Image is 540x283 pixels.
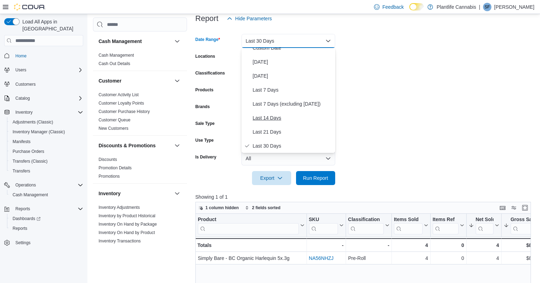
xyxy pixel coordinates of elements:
[206,205,239,211] span: 1 column hidden
[13,181,83,189] span: Operations
[173,141,181,150] button: Discounts & Promotions
[13,168,30,174] span: Transfers
[195,154,216,160] label: Is Delivery
[99,174,120,179] span: Promotions
[198,217,299,234] div: Product
[99,77,121,84] h3: Customer
[10,128,68,136] a: Inventory Manager (Classic)
[198,254,304,263] div: Simply Bare - BC Organic Harlequin 5x.3g
[13,192,48,198] span: Cash Management
[99,165,132,171] span: Promotion Details
[15,95,30,101] span: Catalog
[242,151,335,165] button: All
[99,92,139,97] a: Customer Activity List
[13,181,39,189] button: Operations
[99,157,117,162] span: Discounts
[7,117,86,127] button: Adjustments (Classic)
[10,191,83,199] span: Cash Management
[1,50,86,61] button: Home
[253,72,332,80] span: [DATE]
[10,128,83,136] span: Inventory Manager (Classic)
[10,118,56,126] a: Adjustments (Classic)
[1,204,86,214] button: Reports
[394,217,423,234] div: Items Sold
[99,38,142,45] h3: Cash Management
[99,109,150,114] a: Customer Purchase History
[99,190,121,197] h3: Inventory
[13,66,83,74] span: Users
[195,193,534,200] p: Showing 1 of 1
[309,217,338,234] div: SKU URL
[437,3,476,11] p: Plantlife Cannabis
[99,77,172,84] button: Customer
[99,213,156,219] span: Inventory by Product Historical
[253,128,332,136] span: Last 21 Days
[15,109,33,115] span: Inventory
[409,3,424,10] input: Dark Mode
[99,61,130,66] a: Cash Out Details
[99,142,172,149] button: Discounts & Promotions
[498,204,507,212] button: Keyboard shortcuts
[348,241,389,249] div: -
[409,10,410,11] span: Dark Mode
[15,182,36,188] span: Operations
[10,167,83,175] span: Transfers
[99,190,172,197] button: Inventory
[99,126,128,131] a: New Customers
[468,254,499,263] div: 4
[13,216,41,221] span: Dashboards
[13,139,30,144] span: Manifests
[10,137,33,146] a: Manifests
[99,53,134,58] a: Cash Management
[13,226,27,231] span: Reports
[195,87,214,93] label: Products
[10,157,50,165] a: Transfers (Classic)
[10,191,51,199] a: Cash Management
[13,205,83,213] span: Reports
[309,241,343,249] div: -
[13,149,44,154] span: Purchase Orders
[99,221,157,227] span: Inventory On Hand by Package
[13,238,83,247] span: Settings
[10,224,83,233] span: Reports
[494,3,534,11] p: [PERSON_NAME]
[382,3,404,10] span: Feedback
[13,108,83,116] span: Inventory
[20,18,83,32] span: Load All Apps in [GEOGRAPHIC_DATA]
[195,104,210,109] label: Brands
[479,3,480,11] p: |
[99,213,156,218] a: Inventory by Product Historical
[13,239,33,247] a: Settings
[309,217,343,234] button: SKU
[235,15,272,22] span: Hide Parameters
[348,254,389,263] div: Pre-Roll
[394,254,428,263] div: 4
[1,238,86,248] button: Settings
[13,51,83,60] span: Home
[99,205,140,210] span: Inventory Adjustments
[10,118,83,126] span: Adjustments (Classic)
[253,58,332,66] span: [DATE]
[99,52,134,58] span: Cash Management
[1,79,86,89] button: Customers
[15,67,26,73] span: Users
[13,158,48,164] span: Transfers (Classic)
[510,204,518,212] button: Display options
[13,129,65,135] span: Inventory Manager (Classic)
[7,214,86,224] a: Dashboards
[10,157,83,165] span: Transfers (Classic)
[195,70,225,76] label: Classifications
[93,155,187,183] div: Discounts & Promotions
[432,254,464,263] div: 0
[195,54,215,59] label: Locations
[394,241,428,249] div: 4
[252,171,291,185] button: Export
[14,3,45,10] img: Cova
[7,156,86,166] button: Transfers (Classic)
[173,37,181,45] button: Cash Management
[13,119,53,125] span: Adjustments (Classic)
[7,147,86,156] button: Purchase Orders
[7,127,86,137] button: Inventory Manager (Classic)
